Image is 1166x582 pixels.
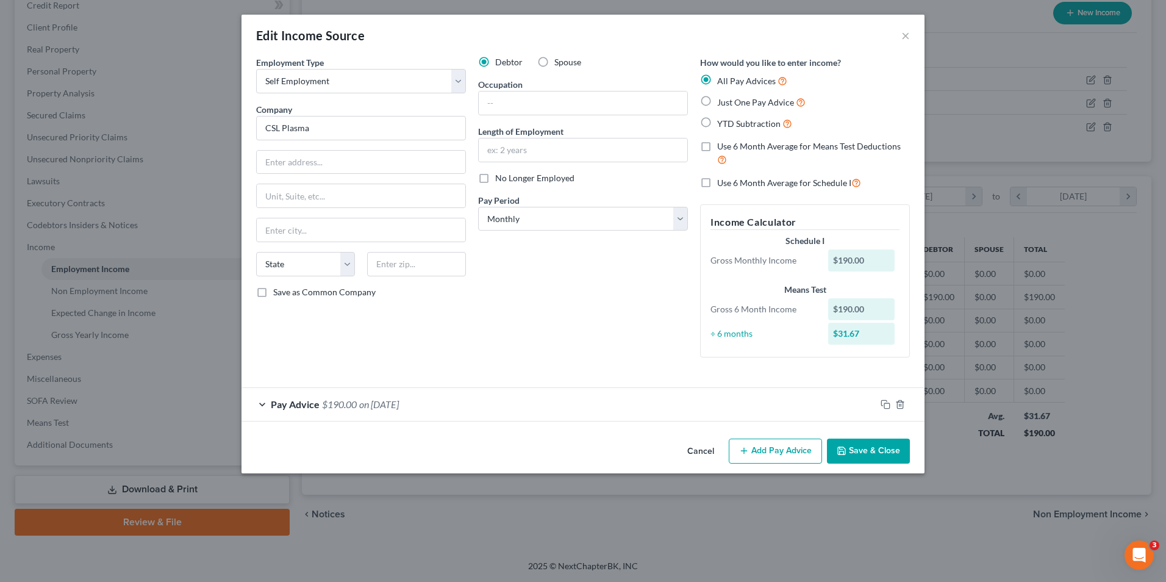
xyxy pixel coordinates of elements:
input: Enter zip... [367,252,466,276]
label: How would you like to enter income? [700,56,841,69]
span: Employment Type [256,57,324,68]
input: Enter city... [257,218,465,242]
label: Occupation [478,78,523,91]
div: Gross 6 Month Income [704,303,822,315]
button: Cancel [678,440,724,464]
span: on [DATE] [359,398,399,410]
button: × [901,28,910,43]
input: Search company by name... [256,116,466,140]
span: All Pay Advices [717,76,776,86]
h5: Income Calculator [710,215,900,230]
button: Save & Close [827,439,910,464]
div: Means Test [710,284,900,296]
div: Gross Monthly Income [704,254,822,267]
span: Use 6 Month Average for Means Test Deductions [717,141,901,151]
span: Pay Advice [271,398,320,410]
div: ÷ 6 months [704,328,822,340]
span: Save as Common Company [273,287,376,297]
label: Length of Employment [478,125,563,138]
span: YTD Subtraction [717,118,781,129]
span: Pay Period [478,195,520,206]
button: Add Pay Advice [729,439,822,464]
span: No Longer Employed [495,173,574,183]
span: Company [256,104,292,115]
span: Just One Pay Advice [717,97,794,107]
span: Spouse [554,57,581,67]
input: -- [479,92,687,115]
div: $190.00 [828,298,895,320]
div: $31.67 [828,323,895,345]
iframe: Intercom live chat [1125,541,1154,570]
div: Schedule I [710,235,900,247]
span: $190.00 [322,398,357,410]
div: Edit Income Source [256,27,365,44]
input: Enter address... [257,151,465,174]
input: Unit, Suite, etc... [257,184,465,207]
span: 3 [1150,541,1159,550]
div: $190.00 [828,250,895,271]
span: Use 6 Month Average for Schedule I [717,178,851,188]
input: ex: 2 years [479,138,687,162]
span: Debtor [495,57,523,67]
